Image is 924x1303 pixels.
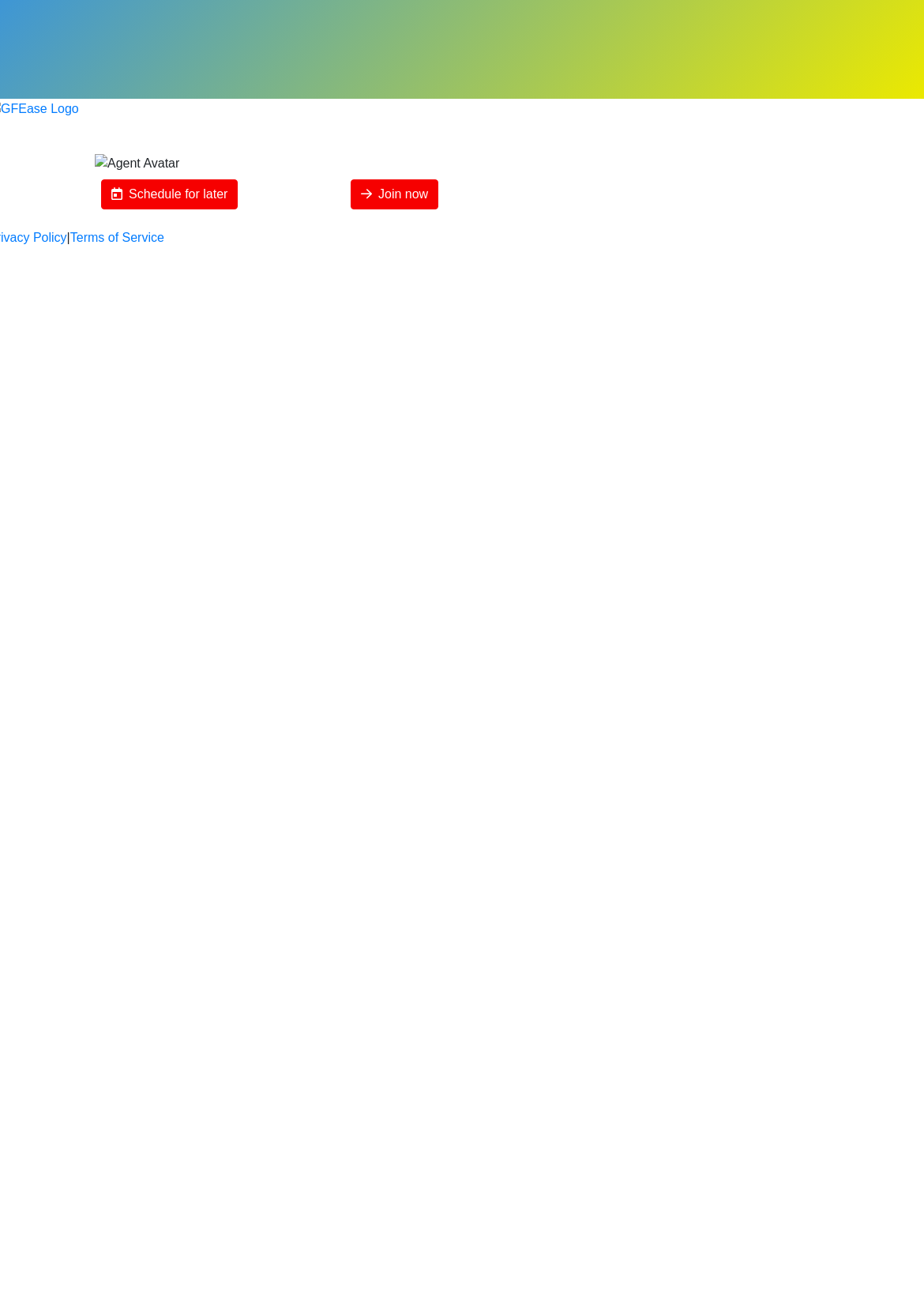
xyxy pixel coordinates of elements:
[101,179,238,209] button: Schedule for later
[95,154,179,173] img: Agent Avatar
[67,228,70,247] a: |
[351,179,438,209] button: Join now
[70,228,164,247] a: Terms of Service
